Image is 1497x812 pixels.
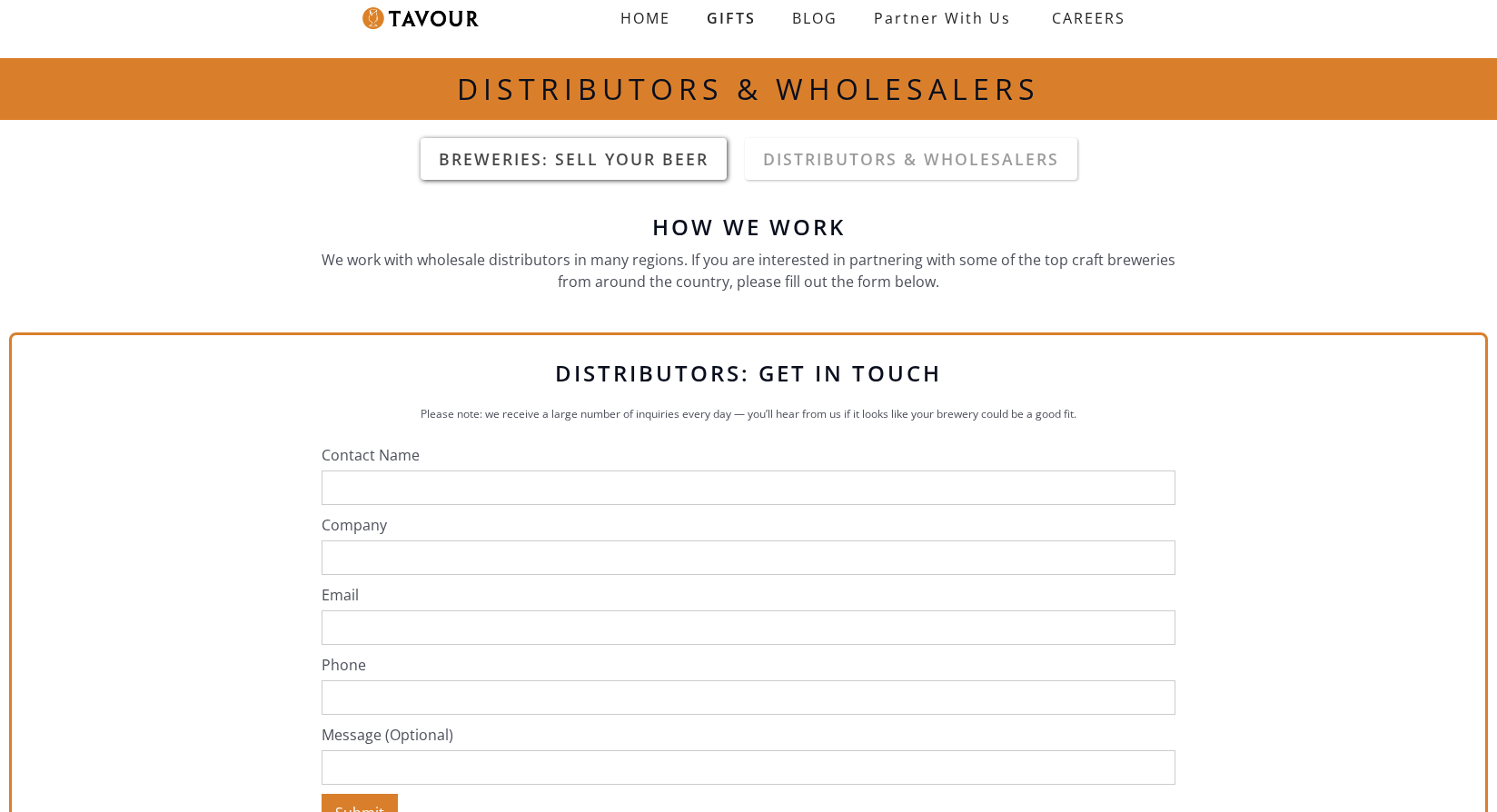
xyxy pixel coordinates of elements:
[421,138,727,180] a: Breweries: sell your beer
[620,8,670,28] strong: HOME
[322,514,1175,536] label: Company
[322,724,1175,746] label: Message (Optional)
[322,444,1175,466] label: Contact Name
[745,138,1077,180] a: Distributors & wholesalers
[322,216,1175,238] h6: how we work
[322,249,1175,292] p: We work with wholesale distributors in many regions. If you are interested in partnering with som...
[322,406,1175,422] p: Please note: we receive a large number of inquiries every day — you’ll hear from us if it looks l...
[322,654,1175,676] label: Phone
[322,362,1175,384] h3: DISTRIBUTORS: GET IN TOUCH
[322,584,1175,606] label: Email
